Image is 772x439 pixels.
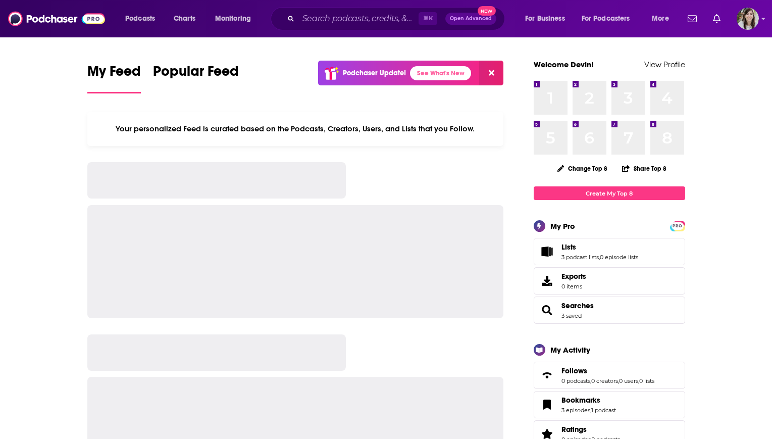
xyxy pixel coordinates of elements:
span: Exports [561,272,586,281]
span: Podcasts [125,12,155,26]
img: Podchaser - Follow, Share and Rate Podcasts [8,9,105,28]
a: Lists [537,245,557,259]
span: New [478,6,496,16]
a: Follows [537,368,557,382]
a: 3 episodes [561,407,590,414]
a: Show notifications dropdown [709,10,725,27]
a: Show notifications dropdown [684,10,701,27]
div: Your personalized Feed is curated based on the Podcasts, Creators, Users, and Lists that you Follow. [87,112,504,146]
button: Share Top 8 [622,159,667,178]
input: Search podcasts, credits, & more... [298,11,419,27]
span: Lists [561,242,576,252]
a: 1 podcast [591,407,616,414]
a: 0 lists [639,377,654,384]
div: My Pro [550,221,575,231]
span: , [590,377,591,384]
a: Bookmarks [561,396,616,405]
span: Logged in as devinandrade [737,8,759,30]
a: Charts [167,11,201,27]
button: Open AdvancedNew [445,13,496,25]
a: Bookmarks [537,398,557,412]
a: Searches [561,301,594,310]
span: Bookmarks [561,396,600,405]
span: Searches [534,297,685,324]
span: , [638,377,639,384]
span: Ratings [561,425,587,434]
button: open menu [208,11,264,27]
a: Popular Feed [153,63,239,93]
a: Lists [561,242,638,252]
span: , [590,407,591,414]
a: See What's New [410,66,471,80]
a: 0 creators [591,377,618,384]
a: Create My Top 8 [534,186,685,200]
span: Popular Feed [153,63,239,86]
span: Follows [534,362,685,389]
a: 0 episode lists [600,254,638,261]
button: open menu [118,11,168,27]
a: Ratings [561,425,620,434]
img: User Profile [737,8,759,30]
div: Search podcasts, credits, & more... [280,7,514,30]
button: open menu [575,11,645,27]
p: Podchaser Update! [343,69,406,77]
a: My Feed [87,63,141,93]
a: Follows [561,366,654,375]
a: PRO [672,222,684,229]
span: Open Advanced [450,16,492,21]
a: 0 users [619,377,638,384]
span: PRO [672,222,684,230]
span: Charts [174,12,195,26]
a: 0 podcasts [561,377,590,384]
div: My Activity [550,345,590,355]
a: Exports [534,267,685,295]
span: For Business [525,12,565,26]
span: Follows [561,366,587,375]
a: Welcome Devin! [534,60,594,69]
span: Monitoring [215,12,251,26]
a: View Profile [644,60,685,69]
span: More [652,12,669,26]
span: Exports [537,274,557,288]
span: Bookmarks [534,391,685,418]
span: For Podcasters [582,12,630,26]
span: , [599,254,600,261]
span: , [618,377,619,384]
button: open menu [518,11,578,27]
button: Show profile menu [737,8,759,30]
button: open menu [645,11,682,27]
a: 3 saved [561,312,582,319]
a: Searches [537,303,557,317]
button: Change Top 8 [551,162,614,175]
span: Lists [534,238,685,265]
span: ⌘ K [419,12,437,25]
span: 0 items [561,283,586,290]
span: My Feed [87,63,141,86]
a: 3 podcast lists [561,254,599,261]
